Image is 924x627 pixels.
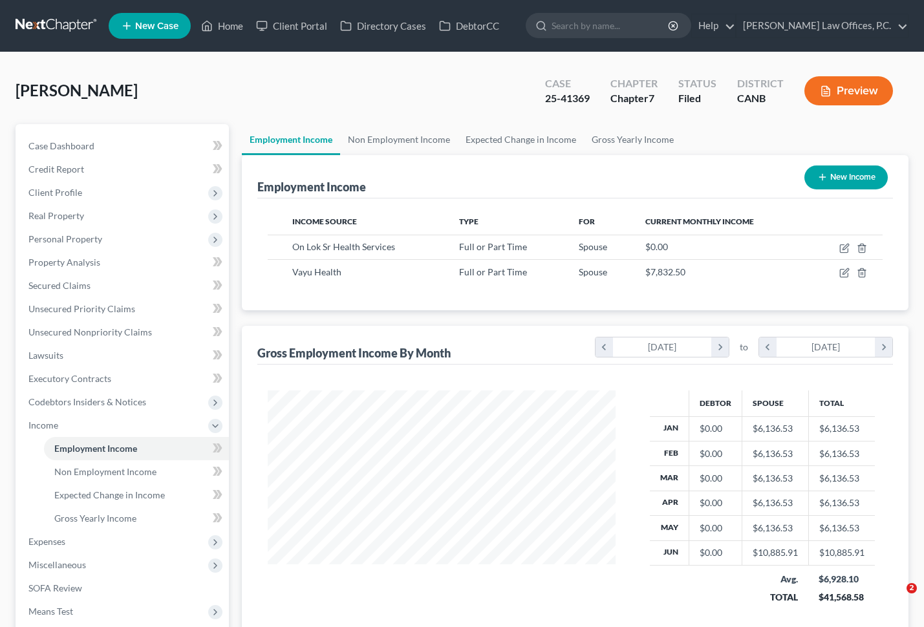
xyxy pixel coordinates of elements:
a: [PERSON_NAME] Law Offices, P.C. [736,14,908,37]
div: $6,136.53 [753,447,798,460]
div: Status [678,76,716,91]
i: chevron_right [711,337,729,357]
span: Expenses [28,536,65,547]
span: New Case [135,21,178,31]
a: Case Dashboard [18,134,229,158]
a: Executory Contracts [18,367,229,390]
div: TOTAL [752,591,798,604]
a: DebtorCC [433,14,506,37]
a: Gross Yearly Income [44,507,229,530]
span: to [740,341,748,354]
span: Current Monthly Income [645,217,754,226]
th: Jun [650,540,689,565]
a: Unsecured Priority Claims [18,297,229,321]
span: Client Profile [28,187,82,198]
span: $0.00 [645,241,668,252]
span: For [579,217,595,226]
div: [DATE] [777,337,876,357]
span: Unsecured Nonpriority Claims [28,326,152,337]
span: Expected Change in Income [54,489,165,500]
span: Full or Part Time [459,266,527,277]
span: Credit Report [28,164,84,175]
div: $6,928.10 [819,573,865,586]
a: Directory Cases [334,14,433,37]
a: Home [195,14,250,37]
div: $6,136.53 [753,422,798,435]
button: New Income [804,165,888,189]
div: $6,136.53 [753,496,798,509]
span: Type [459,217,478,226]
a: Secured Claims [18,274,229,297]
td: $6,136.53 [808,416,875,441]
span: Codebtors Insiders & Notices [28,396,146,407]
div: $0.00 [700,522,731,535]
div: Chapter [610,91,658,106]
i: chevron_left [759,337,777,357]
a: Credit Report [18,158,229,181]
a: Unsecured Nonpriority Claims [18,321,229,344]
div: Gross Employment Income By Month [257,345,451,361]
div: Employment Income [257,179,366,195]
a: Non Employment Income [44,460,229,484]
th: Debtor [689,390,742,416]
a: Employment Income [242,124,340,155]
div: Case [545,76,590,91]
td: $6,136.53 [808,491,875,515]
div: $10,885.91 [753,546,798,559]
div: $6,136.53 [753,472,798,485]
a: Expected Change in Income [44,484,229,507]
a: Help [692,14,735,37]
span: Employment Income [54,443,137,454]
span: Full or Part Time [459,241,527,252]
span: Spouse [579,241,607,252]
i: chevron_left [596,337,613,357]
span: Miscellaneous [28,559,86,570]
div: Filed [678,91,716,106]
input: Search by name... [552,14,670,37]
div: $0.00 [700,422,731,435]
span: Gross Yearly Income [54,513,136,524]
span: Means Test [28,606,73,617]
span: Unsecured Priority Claims [28,303,135,314]
span: SOFA Review [28,582,82,593]
div: $0.00 [700,447,731,460]
th: Mar [650,466,689,491]
a: Employment Income [44,437,229,460]
a: Lawsuits [18,344,229,367]
div: 25-41369 [545,91,590,106]
td: $6,136.53 [808,466,875,491]
th: Jan [650,416,689,441]
th: Feb [650,441,689,465]
span: Personal Property [28,233,102,244]
span: Non Employment Income [54,466,156,477]
span: 2 [907,583,917,593]
span: Vayu Health [292,266,341,277]
div: $0.00 [700,472,731,485]
span: Secured Claims [28,280,91,291]
span: $7,832.50 [645,266,685,277]
th: Apr [650,491,689,515]
span: Income Source [292,217,357,226]
a: Client Portal [250,14,334,37]
div: $0.00 [700,546,731,559]
div: $6,136.53 [753,522,798,535]
a: Non Employment Income [340,124,458,155]
div: Avg. [752,573,798,586]
div: [DATE] [613,337,712,357]
span: Executory Contracts [28,373,111,384]
th: Total [808,390,875,416]
span: Case Dashboard [28,140,94,151]
span: On Lok Sr Health Services [292,241,395,252]
a: Gross Yearly Income [584,124,682,155]
td: $6,136.53 [808,441,875,465]
span: 7 [649,92,654,104]
div: $0.00 [700,496,731,509]
span: Property Analysis [28,257,100,268]
div: Chapter [610,76,658,91]
iframe: Intercom live chat [880,583,911,614]
i: chevron_right [875,337,892,357]
a: SOFA Review [18,577,229,600]
div: District [737,76,784,91]
th: May [650,516,689,540]
a: Expected Change in Income [458,124,584,155]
